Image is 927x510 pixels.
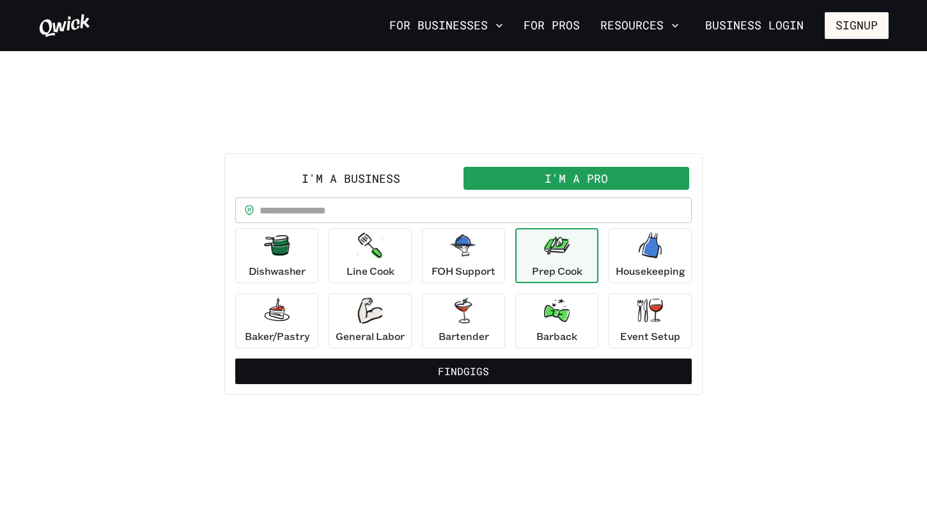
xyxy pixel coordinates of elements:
[616,263,685,279] p: Housekeeping
[329,228,412,283] button: Line Cook
[235,228,318,283] button: Dishwasher
[384,15,508,36] button: For Businesses
[595,15,684,36] button: Resources
[609,293,692,348] button: Event Setup
[432,263,495,279] p: FOH Support
[825,12,889,39] button: Signup
[532,263,582,279] p: Prep Cook
[249,263,306,279] p: Dishwasher
[609,228,692,283] button: Housekeeping
[245,328,309,344] p: Baker/Pastry
[518,15,585,36] a: For Pros
[463,167,689,190] button: I'm a Pro
[336,328,405,344] p: General Labor
[238,167,463,190] button: I'm a Business
[422,293,505,348] button: Bartender
[235,359,692,384] button: FindGigs
[620,328,680,344] p: Event Setup
[422,228,505,283] button: FOH Support
[347,263,394,279] p: Line Cook
[536,328,577,344] p: Barback
[515,293,598,348] button: Barback
[235,293,318,348] button: Baker/Pastry
[329,293,412,348] button: General Labor
[694,12,814,39] a: Business Login
[439,328,489,344] p: Bartender
[224,115,703,141] h2: PICK UP A SHIFT!
[515,228,598,283] button: Prep Cook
